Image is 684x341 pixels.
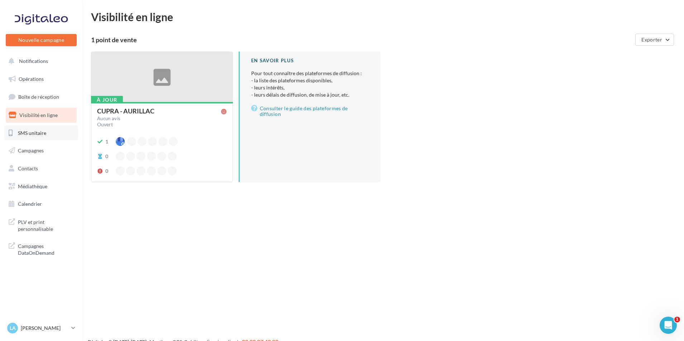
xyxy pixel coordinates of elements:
[4,72,78,87] a: Opérations
[251,104,369,118] a: Consulter le guide des plateformes de diffusion
[635,34,674,46] button: Exporter
[97,116,120,121] div: Aucun avis
[4,54,75,69] button: Notifications
[97,121,113,127] span: Ouvert
[18,201,42,207] span: Calendrier
[91,11,675,22] div: Visibilité en ligne
[4,179,78,194] a: Médiathèque
[91,96,123,104] div: À jour
[19,76,44,82] span: Opérations
[251,57,369,64] div: En savoir plus
[660,317,677,334] iframe: Intercom live chat
[18,183,47,189] span: Médiathèque
[251,77,369,84] li: - la liste des plateformes disponibles,
[19,112,58,118] span: Visibilité en ligne
[641,36,662,43] span: Exporter
[4,108,78,123] a: Visibilité en ligne
[18,217,74,233] span: PLV et print personnalisable
[18,241,74,257] span: Campagnes DataOnDemand
[19,58,48,64] span: Notifications
[18,165,38,171] span: Contacts
[4,126,78,141] a: SMS unitaire
[91,36,632,43] div: 1 point de vente
[4,214,78,235] a: PLV et print personnalisable
[4,161,78,176] a: Contacts
[18,94,59,100] span: Boîte de réception
[4,89,78,104] a: Boîte de réception
[251,70,369,98] p: Pour tout connaître des plateformes de diffusion :
[4,196,78,211] a: Calendrier
[6,321,77,335] a: La [PERSON_NAME]
[6,34,77,46] button: Nouvelle campagne
[21,325,68,332] p: [PERSON_NAME]
[4,238,78,259] a: Campagnes DataOnDemand
[4,143,78,158] a: Campagnes
[251,84,369,91] li: - leurs intérêts,
[97,115,227,122] a: Aucun avis
[105,167,108,175] div: 0
[18,147,44,154] span: Campagnes
[18,130,46,136] span: SMS unitaire
[674,317,680,322] span: 1
[97,108,154,114] div: CUPRA - AURILLAC
[105,138,108,145] div: 1
[251,91,369,98] li: - leurs délais de diffusion, de mise à jour, etc.
[105,153,108,160] div: 0
[10,325,16,332] span: La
